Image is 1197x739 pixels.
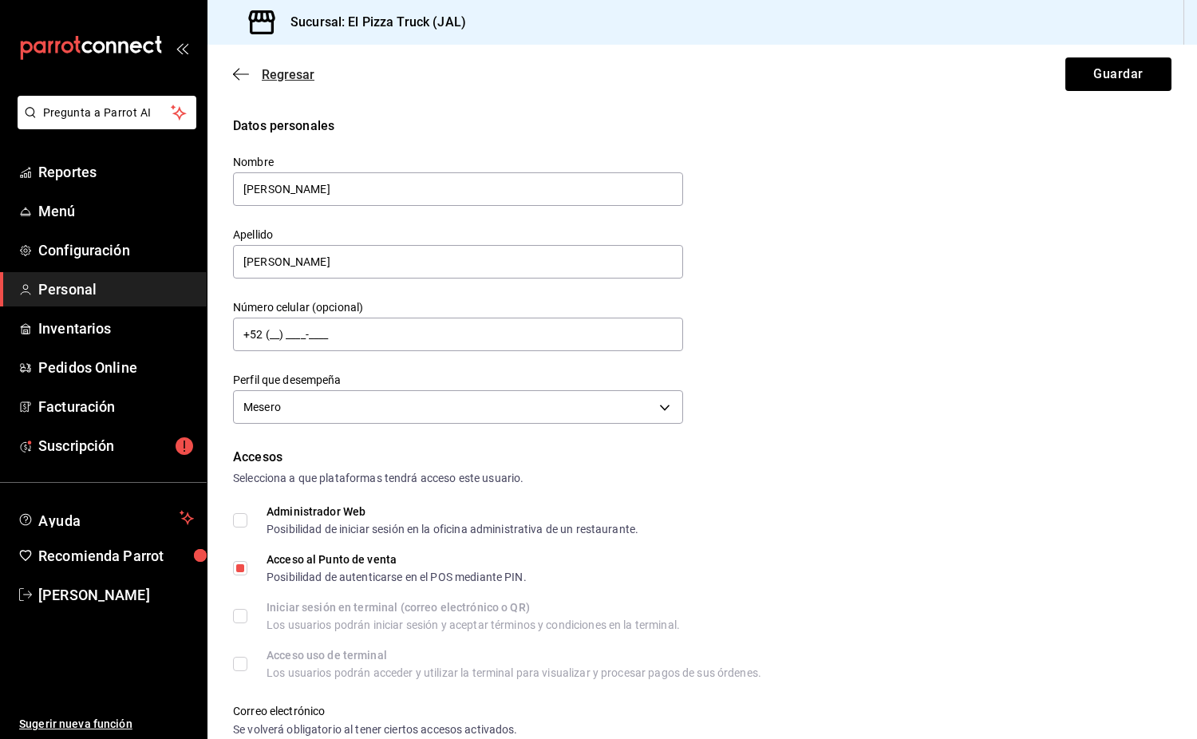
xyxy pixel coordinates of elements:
[233,302,683,313] label: Número celular (opcional)
[38,435,194,456] span: Suscripción
[233,229,683,240] label: Apellido
[38,200,194,222] span: Menú
[267,619,680,630] div: Los usuarios podrán iniciar sesión y aceptar términos y condiciones en la terminal.
[233,470,1171,487] div: Selecciona a que plataformas tendrá acceso este usuario.
[18,96,196,129] button: Pregunta a Parrot AI
[267,554,527,565] div: Acceso al Punto de venta
[278,13,466,32] h3: Sucursal: El Pizza Truck (JAL)
[1065,57,1171,91] button: Guardar
[38,239,194,261] span: Configuración
[38,161,194,183] span: Reportes
[267,650,761,661] div: Acceso uso de terminal
[38,584,194,606] span: [PERSON_NAME]
[19,716,194,733] span: Sugerir nueva función
[38,396,194,417] span: Facturación
[267,506,638,517] div: Administrador Web
[38,279,194,300] span: Personal
[267,667,761,678] div: Los usuarios podrán acceder y utilizar la terminal para visualizar y procesar pagos de sus órdenes.
[233,67,314,82] button: Regresar
[43,105,172,121] span: Pregunta a Parrot AI
[38,318,194,339] span: Inventarios
[233,705,693,717] label: Correo electrónico
[38,357,194,378] span: Pedidos Online
[233,156,683,168] label: Nombre
[267,602,680,613] div: Iniciar sesión en terminal (correo electrónico o QR)
[11,116,196,132] a: Pregunta a Parrot AI
[267,524,638,535] div: Posibilidad de iniciar sesión en la oficina administrativa de un restaurante.
[262,67,314,82] span: Regresar
[38,508,173,528] span: Ayuda
[233,721,693,738] div: Se volverá obligatorio al tener ciertos accesos activados.
[233,117,1171,136] div: Datos personales
[233,390,683,424] div: Mesero
[233,448,1171,467] div: Accesos
[267,571,527,583] div: Posibilidad de autenticarse en el POS mediante PIN.
[176,41,188,54] button: open_drawer_menu
[233,374,683,385] label: Perfil que desempeña
[38,545,194,567] span: Recomienda Parrot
